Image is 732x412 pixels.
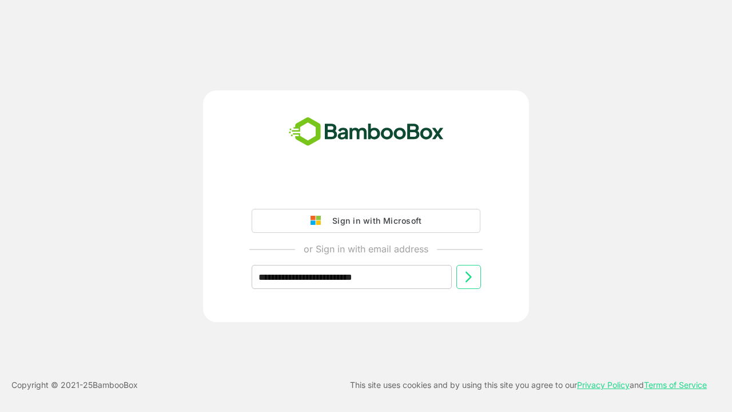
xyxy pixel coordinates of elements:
[327,213,421,228] div: Sign in with Microsoft
[246,177,486,202] iframe: Sign in with Google Button
[311,216,327,226] img: google
[252,209,480,233] button: Sign in with Microsoft
[644,380,707,390] a: Terms of Service
[283,113,450,151] img: bamboobox
[11,378,138,392] p: Copyright © 2021- 25 BambooBox
[350,378,707,392] p: This site uses cookies and by using this site you agree to our and
[577,380,630,390] a: Privacy Policy
[304,242,428,256] p: or Sign in with email address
